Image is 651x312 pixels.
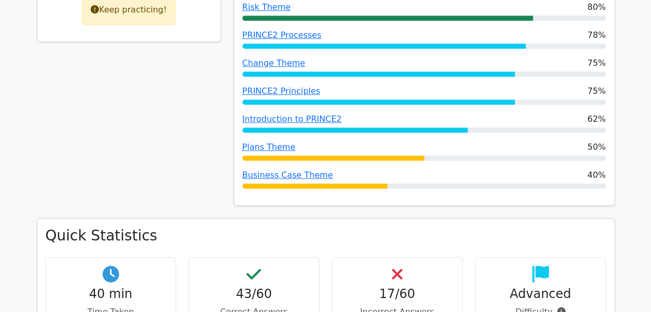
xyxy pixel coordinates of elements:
[587,1,606,13] span: 80%
[242,114,342,124] a: Introduction to PRINCE2
[242,30,322,40] a: PRINCE2 Processes
[242,86,321,96] a: PRINCE2 Principles
[46,227,606,245] h3: Quick Statistics
[484,287,597,302] h4: Advanced
[341,287,454,302] h4: 17/60
[242,142,296,152] a: Plans Theme
[587,57,606,69] span: 75%
[242,58,306,68] a: Change Theme
[587,141,606,153] span: 50%
[587,113,606,125] span: 62%
[587,29,606,41] span: 78%
[587,85,606,97] span: 75%
[242,170,333,180] a: Business Case Theme
[54,287,168,302] h4: 40 min
[197,287,311,302] h4: 43/60
[587,169,606,181] span: 40%
[242,2,291,12] a: Risk Theme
